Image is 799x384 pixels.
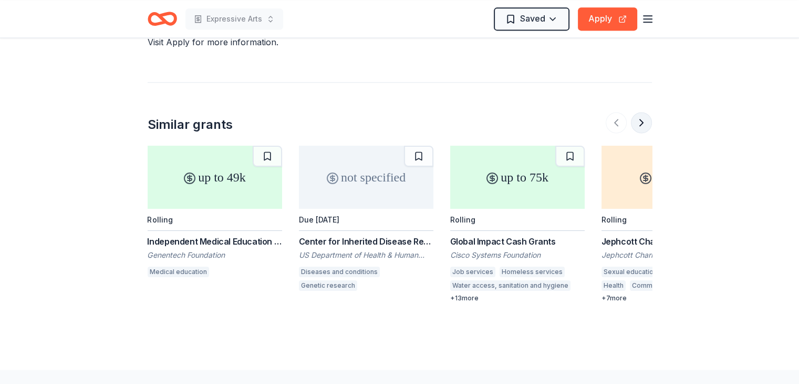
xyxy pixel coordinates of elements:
a: Home [148,6,177,31]
div: Jephcott Charitable Trust [601,250,736,260]
div: Due [DATE] [299,215,339,224]
div: Medical education [148,267,209,277]
div: Diseases and conditions [299,267,380,277]
div: Rolling [148,215,173,224]
button: Expressive Arts [185,8,283,29]
div: Community health care [630,280,705,291]
div: Homeless services [500,267,565,277]
div: Genetic research [299,280,357,291]
div: Visit Apply for more information. [148,36,652,48]
span: Expressive Arts [206,13,262,25]
div: Center for Inherited Disease Research (CIDR) High Throughput Sequencing and Genotyping Resource A... [299,235,433,248]
a: up to 49kRollingIndependent Medical Education GrantGenentech FoundationMedical education [148,146,282,280]
div: not specified [299,146,433,209]
div: Sexual education [601,267,659,277]
div: Global Impact Cash Grants [450,235,585,248]
div: up to 49k [148,146,282,209]
button: Saved [494,7,569,31]
div: Cisco Systems Foundation [450,250,585,260]
div: Rolling [601,215,627,224]
div: 2k – 20k [601,146,736,209]
div: Independent Medical Education Grant [148,235,282,248]
span: Saved [520,12,545,25]
div: Genentech Foundation [148,250,282,260]
button: Apply [578,7,637,31]
div: + 7 more [601,294,736,302]
div: + 13 more [450,294,585,302]
div: Jephcott Charitable Trust Grant [601,235,736,248]
div: Health [601,280,626,291]
div: Job services [450,267,495,277]
div: US Department of Health & Human Services: National Institutes of Health (NIH) [299,250,433,260]
div: Similar grants [148,116,233,133]
a: not specifiedDue [DATE]Center for Inherited Disease Research (CIDR) High Throughput Sequencing an... [299,146,433,294]
div: up to 75k [450,146,585,209]
a: 2k – 20kRollingJephcott Charitable Trust GrantJephcott Charitable TrustSexual educationHealth car... [601,146,736,302]
a: up to 75kRollingGlobal Impact Cash GrantsCisco Systems FoundationJob servicesHomeless servicesWat... [450,146,585,302]
div: Rolling [450,215,475,224]
div: Water access, sanitation and hygiene [450,280,570,291]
